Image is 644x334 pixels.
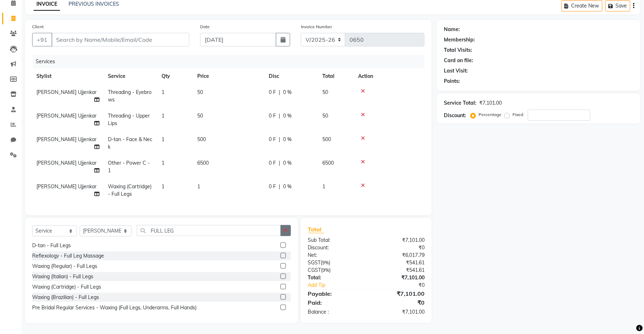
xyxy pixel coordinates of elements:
div: Points: [444,78,460,85]
span: CGST [308,267,321,273]
a: PREVIOUS INVOICES [69,1,119,7]
th: Stylist [32,68,104,84]
span: 50 [197,113,203,119]
div: Total Visits: [444,46,472,54]
label: Client [32,24,44,30]
div: Payable: [303,289,366,298]
label: Date [200,24,210,30]
input: Search by Name/Mobile/Email/Code [51,33,189,46]
span: 50 [322,113,328,119]
div: ₹7,101.00 [480,99,502,107]
div: Waxing (Cartridge) - Full Legs [32,283,101,291]
label: Invoice Number [301,24,332,30]
div: ₹541.61 [366,259,430,266]
div: Card on file: [444,57,474,64]
span: 6500 [197,160,209,166]
button: +91 [32,33,52,46]
span: 0 % [283,89,292,96]
span: 6500 [322,160,334,166]
div: Services [33,55,430,68]
div: Service Total: [444,99,477,107]
div: ₹0 [366,244,430,251]
div: Waxing (Regular) - Full Legs [32,263,97,270]
div: D-tan - Full Legs [32,242,71,249]
button: Create New [561,0,603,11]
span: 0 % [283,183,292,190]
div: Net: [303,251,366,259]
span: Threading - Eyebrows [108,89,152,103]
th: Disc [264,68,318,84]
span: 1 [162,113,164,119]
div: Discount: [303,244,366,251]
th: Action [354,68,425,84]
span: [PERSON_NAME] Ujjenkar [36,160,96,166]
span: 1 [162,183,164,190]
span: Threading - Upper Lips [108,113,150,126]
span: 0 F [269,183,276,190]
div: ₹7,101.00 [366,289,430,298]
div: Waxing (Italian) - Full Legs [32,273,93,280]
div: Balance : [303,308,366,316]
div: Paid: [303,298,366,307]
span: [PERSON_NAME] Ujjenkar [36,183,96,190]
span: 0 F [269,159,276,167]
span: 9% [322,260,329,265]
div: ( ) [303,259,366,266]
div: ₹7,101.00 [366,236,430,244]
span: 0 % [283,112,292,120]
div: Pre Bridal Regular Services - Waxing (Full Legs, Underarms, Full Hands) [32,304,197,311]
span: 1 [162,160,164,166]
div: ₹541.61 [366,266,430,274]
div: Name: [444,26,460,33]
span: Waxing (Cartridge) - Full Legs [108,183,152,197]
label: Percentage [479,111,502,118]
span: | [279,136,280,143]
span: 1 [162,89,164,95]
th: Service [104,68,157,84]
input: Search or Scan [137,225,281,236]
span: 0 F [269,136,276,143]
span: 0 % [283,159,292,167]
div: Waxing (Brazilian) - Full Legs [32,294,99,301]
span: Total [308,226,325,233]
div: ₹0 [366,298,430,307]
button: Save [605,0,630,11]
div: Sub Total: [303,236,366,244]
span: 500 [197,136,206,143]
div: Membership: [444,36,475,44]
th: Total [318,68,354,84]
span: Other - Power C - 1 [108,160,150,174]
div: Reflexology - Full Leg Massage [32,252,104,260]
span: | [279,183,280,190]
th: Price [193,68,264,84]
span: 1 [162,136,164,143]
span: [PERSON_NAME] Ujjenkar [36,89,96,95]
span: [PERSON_NAME] Ujjenkar [36,136,96,143]
span: 0 F [269,89,276,96]
span: 9% [323,267,330,273]
div: Last Visit: [444,67,468,75]
span: 50 [322,89,328,95]
span: | [279,159,280,167]
div: ₹6,017.79 [366,251,430,259]
span: 50 [197,89,203,95]
span: 500 [322,136,331,143]
div: ( ) [303,266,366,274]
span: 0 F [269,112,276,120]
div: ₹0 [377,281,430,289]
span: SGST [308,259,321,266]
span: 0 % [283,136,292,143]
span: | [279,89,280,96]
div: Discount: [444,112,466,119]
span: D-tan - Face & Neck [108,136,152,150]
div: ₹7,101.00 [366,308,430,316]
span: [PERSON_NAME] Ujjenkar [36,113,96,119]
div: ₹7,101.00 [366,274,430,281]
a: Add Tip [303,281,377,289]
span: 1 [197,183,200,190]
span: | [279,112,280,120]
span: 1 [322,183,325,190]
label: Fixed [513,111,524,118]
div: Total: [303,274,366,281]
th: Qty [157,68,193,84]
